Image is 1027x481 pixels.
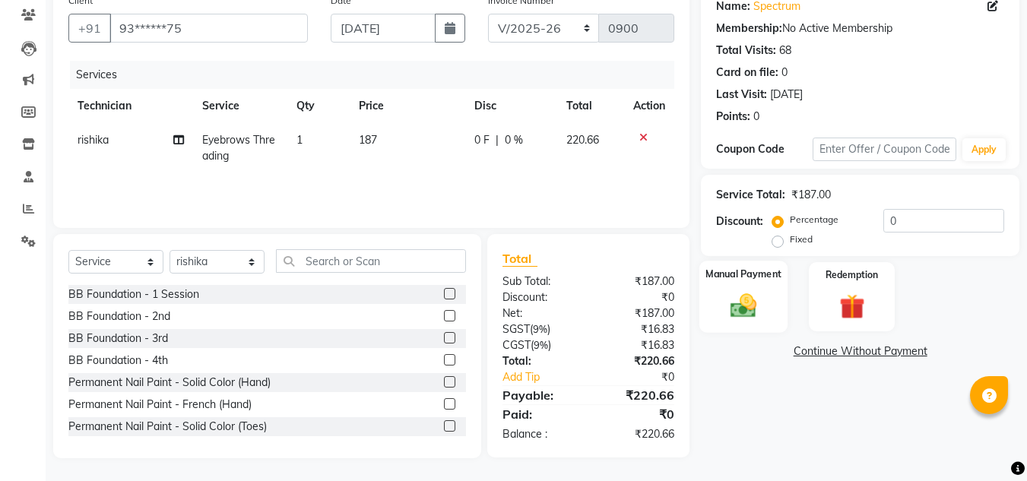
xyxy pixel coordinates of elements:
div: Permanent Nail Paint - Solid Color (Toes) [68,419,267,435]
span: 0 % [505,132,523,148]
input: Enter Offer / Coupon Code [813,138,956,161]
div: Paid: [491,405,588,423]
th: Price [350,89,464,123]
span: Eyebrows Threading [202,133,275,163]
a: Add Tip [491,369,604,385]
div: 0 [753,109,759,125]
div: ₹0 [588,405,686,423]
img: _cash.svg [722,290,765,321]
div: Permanent Nail Paint - Solid Color (Hand) [68,375,271,391]
div: BB Foundation - 3rd [68,331,168,347]
div: Service Total: [716,187,785,203]
th: Qty [287,89,350,123]
span: 9% [533,323,547,335]
div: ₹0 [605,369,686,385]
span: rishika [78,133,109,147]
div: Membership: [716,21,782,36]
div: ₹16.83 [588,337,686,353]
th: Total [557,89,625,123]
label: Manual Payment [705,267,781,281]
img: _gift.svg [832,291,873,322]
div: ₹220.66 [588,353,686,369]
div: ₹187.00 [588,305,686,321]
button: Apply [962,138,1006,161]
div: 68 [779,43,791,59]
div: Last Visit: [716,87,767,103]
span: SGST [502,322,530,336]
div: Total: [491,353,588,369]
div: BB Foundation - 4th [68,353,168,369]
div: Payable: [491,386,588,404]
span: 1 [296,133,303,147]
div: ₹0 [588,290,686,305]
div: Points: [716,109,750,125]
div: Coupon Code [716,141,812,157]
div: Permanent Nail Paint - French (Hand) [68,397,252,413]
span: 9% [534,339,548,351]
th: Action [624,89,674,123]
div: BB Foundation - 1 Session [68,286,199,302]
div: Total Visits: [716,43,776,59]
div: Net: [491,305,588,321]
input: Search by Name/Mobile/Email/Code [109,14,308,43]
div: Balance : [491,426,588,442]
div: ₹16.83 [588,321,686,337]
span: | [496,132,499,148]
span: Total [502,251,537,267]
div: Discount: [491,290,588,305]
div: ₹187.00 [588,274,686,290]
div: Sub Total: [491,274,588,290]
label: Fixed [790,233,813,246]
input: Search or Scan [276,249,466,273]
label: Percentage [790,213,838,226]
th: Disc [465,89,557,123]
div: Card on file: [716,65,778,81]
div: Services [70,61,686,89]
span: 220.66 [566,133,599,147]
div: ₹187.00 [791,187,831,203]
div: 0 [781,65,788,81]
a: Continue Without Payment [704,343,1016,359]
th: Technician [68,89,193,123]
label: Redemption [826,268,878,282]
span: 187 [359,133,377,147]
div: ( ) [491,321,588,337]
div: ( ) [491,337,588,353]
div: ₹220.66 [588,386,686,404]
th: Service [193,89,287,123]
div: [DATE] [770,87,803,103]
div: ₹220.66 [588,426,686,442]
div: No Active Membership [716,21,1004,36]
div: Discount: [716,214,763,229]
button: +91 [68,14,111,43]
span: 0 F [474,132,490,148]
span: CGST [502,338,531,352]
div: BB Foundation - 2nd [68,309,170,324]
